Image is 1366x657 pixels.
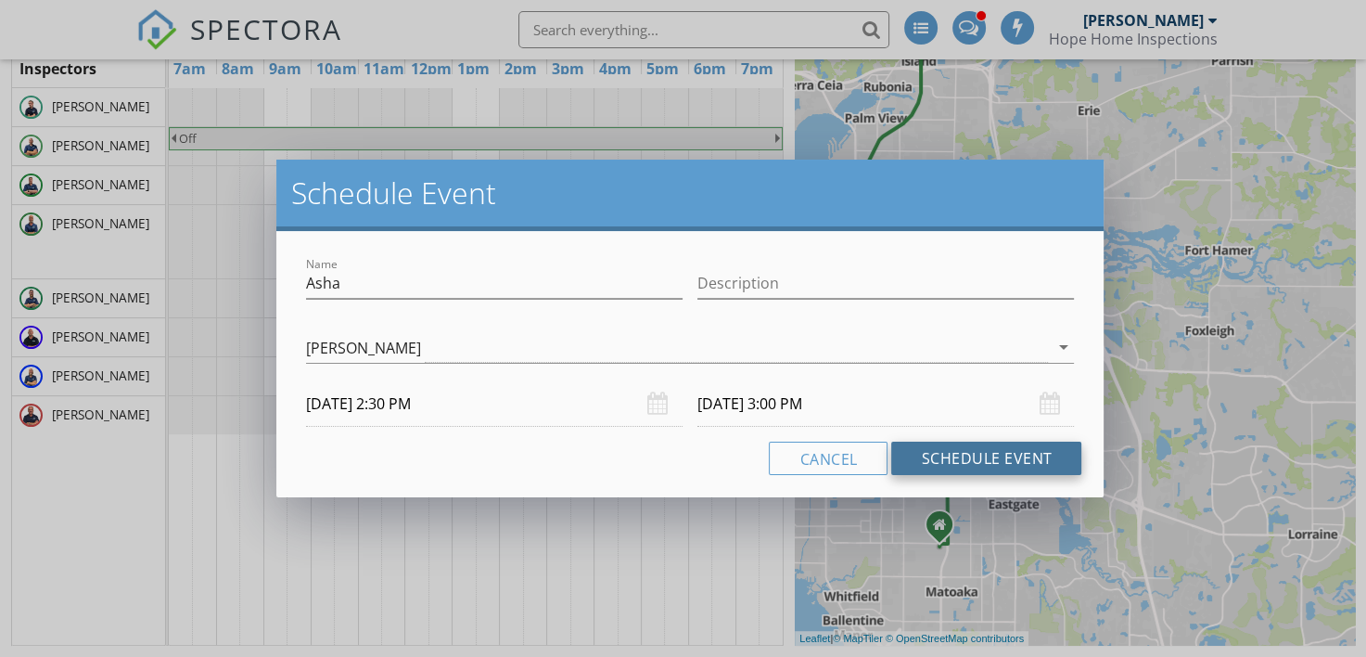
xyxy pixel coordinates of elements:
i: arrow_drop_down [1052,336,1074,358]
div: [PERSON_NAME] [306,340,421,356]
button: Cancel [769,442,887,475]
input: Select date [697,381,1074,427]
input: Select date [306,381,683,427]
h2: Schedule Event [291,174,1090,212]
button: Schedule Event [891,442,1081,475]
